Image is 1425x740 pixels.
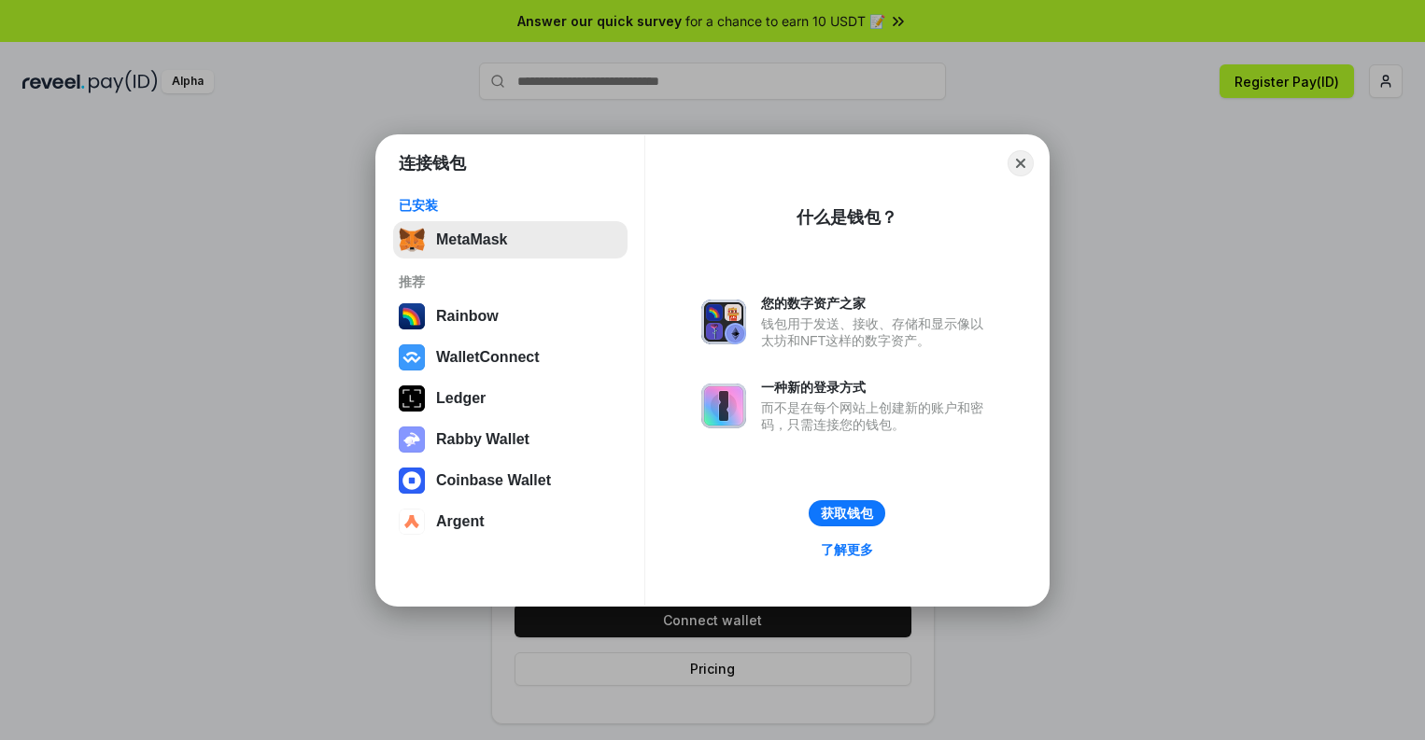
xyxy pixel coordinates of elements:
img: svg+xml,%3Csvg%20width%3D%2228%22%20height%3D%2228%22%20viewBox%3D%220%200%2028%2028%22%20fill%3D... [399,344,425,370]
img: svg+xml,%3Csvg%20xmlns%3D%22http%3A%2F%2Fwww.w3.org%2F2000%2Fsvg%22%20fill%3D%22none%22%20viewBox... [399,426,425,453]
button: Ledger [393,380,628,417]
img: svg+xml,%3Csvg%20fill%3D%22none%22%20height%3D%2233%22%20viewBox%3D%220%200%2035%2033%22%20width%... [399,227,425,253]
button: Close [1008,150,1034,176]
button: Coinbase Wallet [393,462,628,499]
button: Argent [393,503,628,540]
div: 您的数字资产之家 [761,295,993,312]
div: WalletConnect [436,349,540,366]
button: WalletConnect [393,339,628,376]
div: 了解更多 [821,541,873,558]
div: 已安装 [399,197,622,214]
img: svg+xml,%3Csvg%20xmlns%3D%22http%3A%2F%2Fwww.w3.org%2F2000%2Fsvg%22%20fill%3D%22none%22%20viewBox... [701,300,746,344]
div: Coinbase Wallet [436,472,551,489]
img: svg+xml,%3Csvg%20width%3D%22120%22%20height%3D%22120%22%20viewBox%3D%220%200%20120%20120%22%20fil... [399,303,425,329]
div: 一种新的登录方式 [761,379,993,396]
div: Rabby Wallet [436,431,529,448]
div: 推荐 [399,273,622,290]
button: 获取钱包 [809,500,885,526]
div: Argent [436,513,485,530]
div: 钱包用于发送、接收、存储和显示像以太坊和NFT这样的数字资产。 [761,315,993,349]
a: 了解更多 [810,538,884,562]
div: 什么是钱包？ [797,206,897,229]
div: 获取钱包 [821,505,873,522]
div: 而不是在每个网站上创建新的账户和密码，只需连接您的钱包。 [761,399,993,433]
div: Rainbow [436,308,499,325]
h1: 连接钱包 [399,152,466,175]
img: svg+xml,%3Csvg%20width%3D%2228%22%20height%3D%2228%22%20viewBox%3D%220%200%2028%2028%22%20fill%3D... [399,468,425,494]
img: svg+xml,%3Csvg%20xmlns%3D%22http%3A%2F%2Fwww.w3.org%2F2000%2Fsvg%22%20width%3D%2228%22%20height%3... [399,385,425,412]
button: Rainbow [393,298,628,335]
img: svg+xml,%3Csvg%20width%3D%2228%22%20height%3D%2228%22%20viewBox%3D%220%200%2028%2028%22%20fill%3D... [399,509,425,535]
div: MetaMask [436,231,507,248]
button: Rabby Wallet [393,421,628,458]
img: svg+xml,%3Csvg%20xmlns%3D%22http%3A%2F%2Fwww.w3.org%2F2000%2Fsvg%22%20fill%3D%22none%22%20viewBox... [701,384,746,428]
div: Ledger [436,390,486,407]
button: MetaMask [393,221,628,258]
